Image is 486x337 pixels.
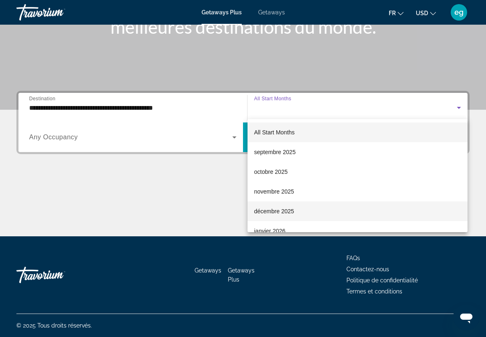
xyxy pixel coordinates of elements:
span: novembre 2025 [254,187,294,196]
span: janvier 2026 [254,226,285,236]
span: octobre 2025 [254,167,288,177]
iframe: Bouton de lancement de la fenêtre de messagerie [453,304,479,330]
span: septembre 2025 [254,147,296,157]
span: All Start Months [254,129,295,136]
span: décembre 2025 [254,206,294,216]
